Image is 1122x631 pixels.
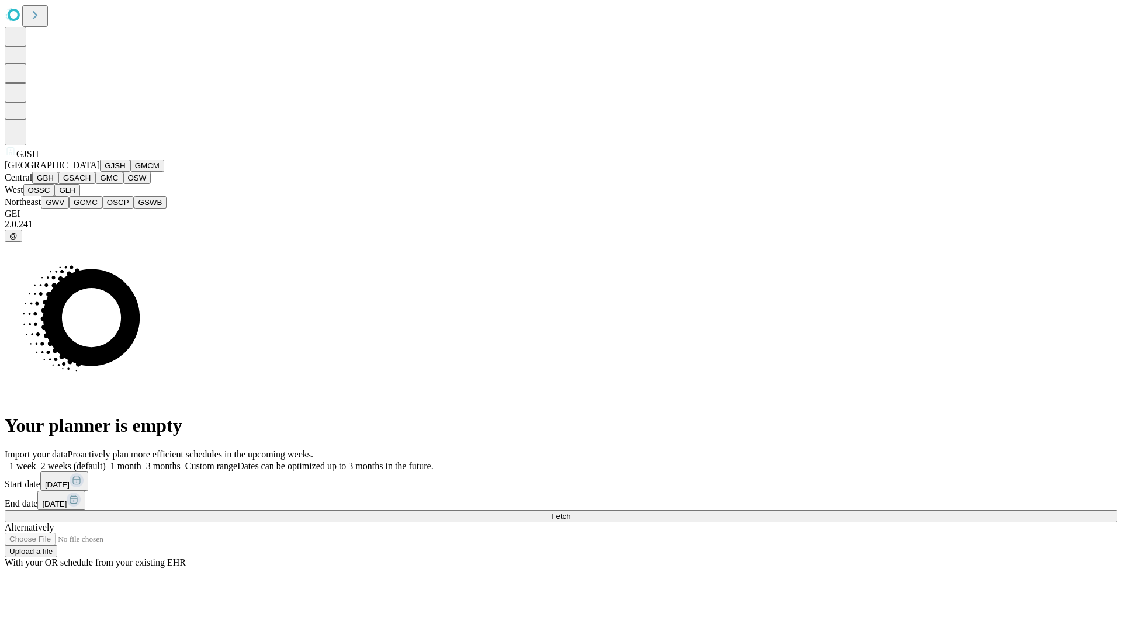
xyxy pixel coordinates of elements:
[5,197,41,207] span: Northeast
[23,184,55,196] button: OSSC
[110,461,141,471] span: 1 month
[5,172,32,182] span: Central
[5,557,186,567] span: With your OR schedule from your existing EHR
[68,449,313,459] span: Proactively plan more efficient schedules in the upcoming weeks.
[41,461,106,471] span: 2 weeks (default)
[185,461,237,471] span: Custom range
[5,415,1117,436] h1: Your planner is empty
[58,172,95,184] button: GSACH
[5,449,68,459] span: Import your data
[146,461,181,471] span: 3 months
[5,219,1117,230] div: 2.0.241
[37,491,85,510] button: [DATE]
[45,480,70,489] span: [DATE]
[5,491,1117,510] div: End date
[5,209,1117,219] div: GEI
[40,471,88,491] button: [DATE]
[16,149,39,159] span: GJSH
[5,185,23,195] span: West
[551,512,570,521] span: Fetch
[5,230,22,242] button: @
[69,196,102,209] button: GCMC
[42,500,67,508] span: [DATE]
[9,461,36,471] span: 1 week
[9,231,18,240] span: @
[5,510,1117,522] button: Fetch
[102,196,134,209] button: OSCP
[100,160,130,172] button: GJSH
[95,172,123,184] button: GMC
[5,545,57,557] button: Upload a file
[130,160,164,172] button: GMCM
[5,522,54,532] span: Alternatively
[5,160,100,170] span: [GEOGRAPHIC_DATA]
[123,172,151,184] button: OSW
[54,184,79,196] button: GLH
[237,461,433,471] span: Dates can be optimized up to 3 months in the future.
[32,172,58,184] button: GBH
[134,196,167,209] button: GSWB
[5,471,1117,491] div: Start date
[41,196,69,209] button: GWV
